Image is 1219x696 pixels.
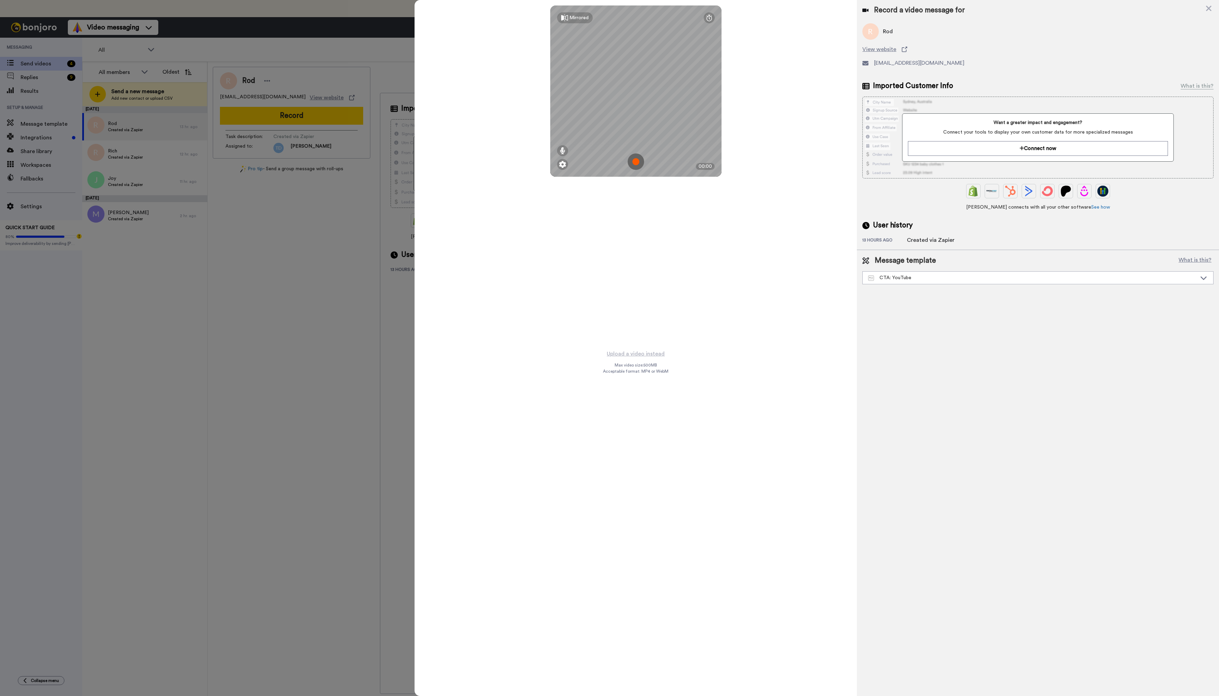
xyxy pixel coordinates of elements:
[968,186,979,197] img: Shopify
[868,275,874,281] img: Message-temps.svg
[615,362,657,368] span: Max video size: 500 MB
[1060,186,1071,197] img: Patreon
[605,349,667,358] button: Upload a video instead
[873,81,953,91] span: Imported Customer Info
[1097,186,1108,197] img: GoHighLevel
[862,204,1214,211] span: [PERSON_NAME] connects with all your other software
[874,59,964,67] span: [EMAIL_ADDRESS][DOMAIN_NAME]
[696,163,715,170] div: 00:00
[1005,186,1016,197] img: Hubspot
[1091,205,1110,210] a: See how
[875,256,936,266] span: Message template
[908,119,1168,126] span: Want a greater impact and engagement?
[908,141,1168,156] button: Connect now
[628,153,644,170] img: ic_record_start.svg
[908,129,1168,136] span: Connect your tools to display your own customer data for more specialized messages
[1042,186,1053,197] img: ConvertKit
[862,237,907,244] div: 13 hours ago
[868,274,1197,281] div: CTA: YouTube
[1177,256,1214,266] button: What is this?
[1181,82,1214,90] div: What is this?
[1079,186,1090,197] img: Drip
[603,369,668,374] span: Acceptable format: MP4 or WebM
[1023,186,1034,197] img: ActiveCampaign
[907,236,955,244] div: Created via Zapier
[559,161,566,168] img: ic_gear.svg
[873,220,913,231] span: User history
[986,186,997,197] img: Ontraport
